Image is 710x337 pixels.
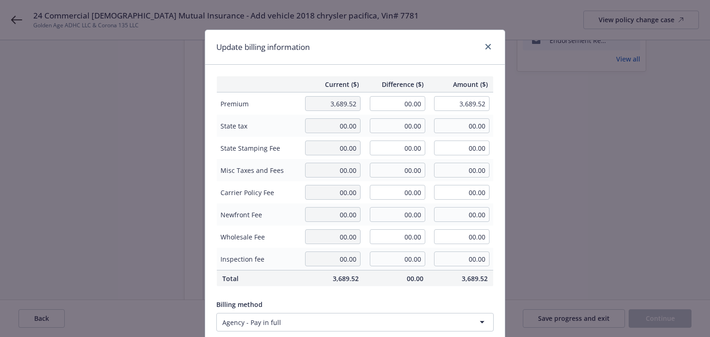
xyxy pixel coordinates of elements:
[370,80,423,89] span: Difference ($)
[220,121,296,131] span: State tax
[305,274,359,283] span: 3,689.52
[220,99,296,109] span: Premium
[216,300,263,309] span: Billing method
[435,80,488,89] span: Amount ($)
[483,41,494,52] a: close
[220,232,296,242] span: Wholesale Fee
[305,80,359,89] span: Current ($)
[220,165,296,175] span: Misc Taxes and Fees
[370,274,423,283] span: 00.00
[435,274,488,283] span: 3,689.52
[220,210,296,220] span: Newfront Fee
[220,188,296,197] span: Carrier Policy Fee
[216,41,310,53] h1: Update billing information
[220,254,296,264] span: Inspection fee
[222,274,294,283] span: Total
[220,143,296,153] span: State Stamping Fee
